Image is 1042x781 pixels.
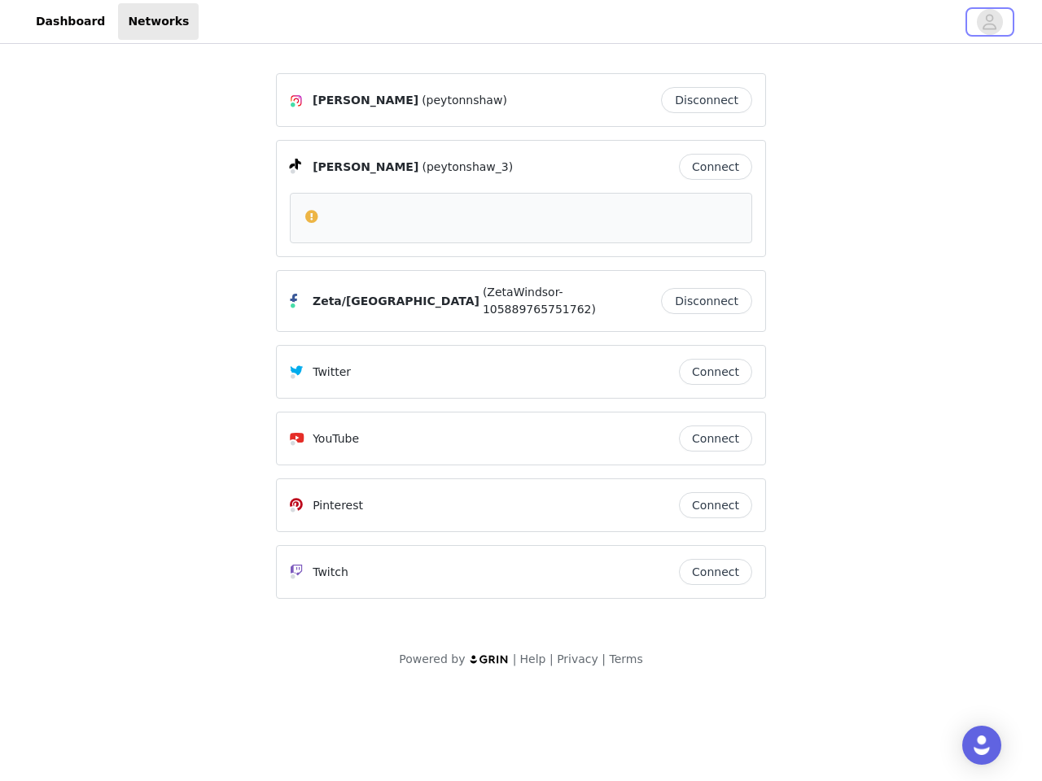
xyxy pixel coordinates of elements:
span: [PERSON_NAME] [313,159,418,176]
a: Help [520,652,546,665]
p: Twitter [313,364,351,381]
button: Connect [679,492,752,518]
div: avatar [982,9,997,35]
span: [PERSON_NAME] [313,92,418,109]
p: Twitch [313,564,348,581]
a: Networks [118,3,199,40]
p: YouTube [313,430,359,447]
img: logo [469,654,510,665]
p: Pinterest [313,497,363,514]
span: | [549,652,554,665]
span: (peytonnshaw) [422,92,507,109]
span: (ZetaWindsor-105889765751762) [483,284,658,318]
button: Connect [679,154,752,180]
span: (peytonshaw_3) [422,159,513,176]
span: | [513,652,517,665]
button: Connect [679,559,752,585]
span: | [602,652,606,665]
button: Disconnect [661,288,752,314]
a: Dashboard [26,3,115,40]
button: Disconnect [661,87,752,113]
button: Connect [679,425,752,452]
button: Connect [679,359,752,385]
img: Instagram Icon [290,94,303,107]
div: Open Intercom Messenger [962,726,1001,765]
a: Terms [609,652,642,665]
span: Zeta/[GEOGRAPHIC_DATA] [313,293,479,310]
a: Privacy [557,652,598,665]
span: Powered by [399,652,465,665]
